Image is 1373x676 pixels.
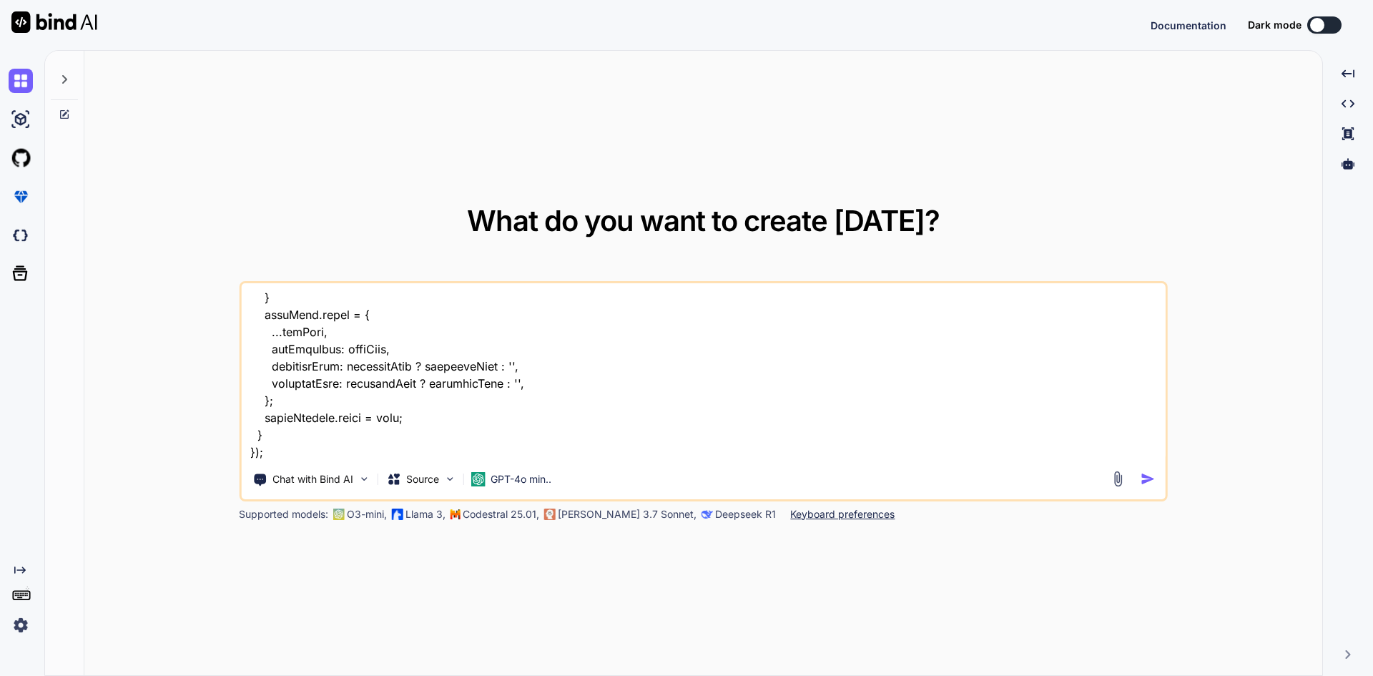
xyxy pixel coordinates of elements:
img: claude [701,509,712,520]
p: Llama 3, [405,507,446,521]
p: [PERSON_NAME] 3.7 Sonnet, [558,507,697,521]
img: attachment [1110,471,1126,487]
img: icon [1141,471,1156,486]
img: Pick Tools [358,473,370,485]
img: Bind AI [11,11,97,33]
span: Dark mode [1248,18,1301,32]
textarea: lorem ipsum = dolorsItame<{ conse: aDipi | elit; }>(); seddo eiusModt = inc<uTlab | etdo>(magn); ... [241,283,1166,461]
p: Keyboard preferences [790,507,895,521]
p: Source [406,472,439,486]
img: Mistral-AI [450,509,460,519]
p: Deepseek R1 [715,507,776,521]
img: ai-studio [9,107,33,132]
img: claude [543,509,555,520]
img: chat [9,69,33,93]
p: GPT-4o min.. [491,472,551,486]
p: Chat with Bind AI [272,472,353,486]
img: GPT-4 [333,509,344,520]
img: Pick Models [443,473,456,485]
span: What do you want to create [DATE]? [467,203,940,238]
img: githubLight [9,146,33,170]
img: Llama2 [391,509,403,520]
img: premium [9,185,33,209]
p: Codestral 25.01, [463,507,539,521]
button: Documentation [1151,18,1226,33]
img: GPT-4o mini [471,472,485,486]
p: Supported models: [239,507,328,521]
span: Documentation [1151,19,1226,31]
p: O3-mini, [347,507,387,521]
img: darkCloudIdeIcon [9,223,33,248]
img: settings [9,613,33,637]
